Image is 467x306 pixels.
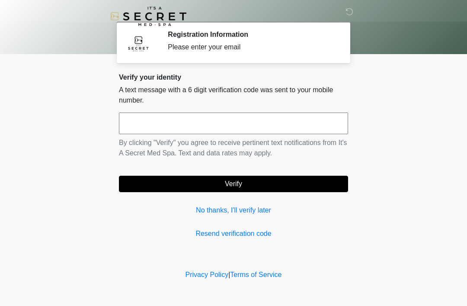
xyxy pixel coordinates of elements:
[119,85,348,106] p: A text message with a 6 digit verification code was sent to your mobile number.
[228,271,230,278] a: |
[119,138,348,158] p: By clicking "Verify" you agree to receive pertinent text notifications from It's A Secret Med Spa...
[168,42,335,52] div: Please enter your email
[168,30,335,39] h2: Registration Information
[125,30,151,56] img: Agent Avatar
[110,6,186,26] img: It's A Secret Med Spa Logo
[186,271,229,278] a: Privacy Policy
[119,205,348,216] a: No thanks, I'll verify later
[230,271,281,278] a: Terms of Service
[119,176,348,192] button: Verify
[119,229,348,239] a: Resend verification code
[119,73,348,81] h2: Verify your identity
